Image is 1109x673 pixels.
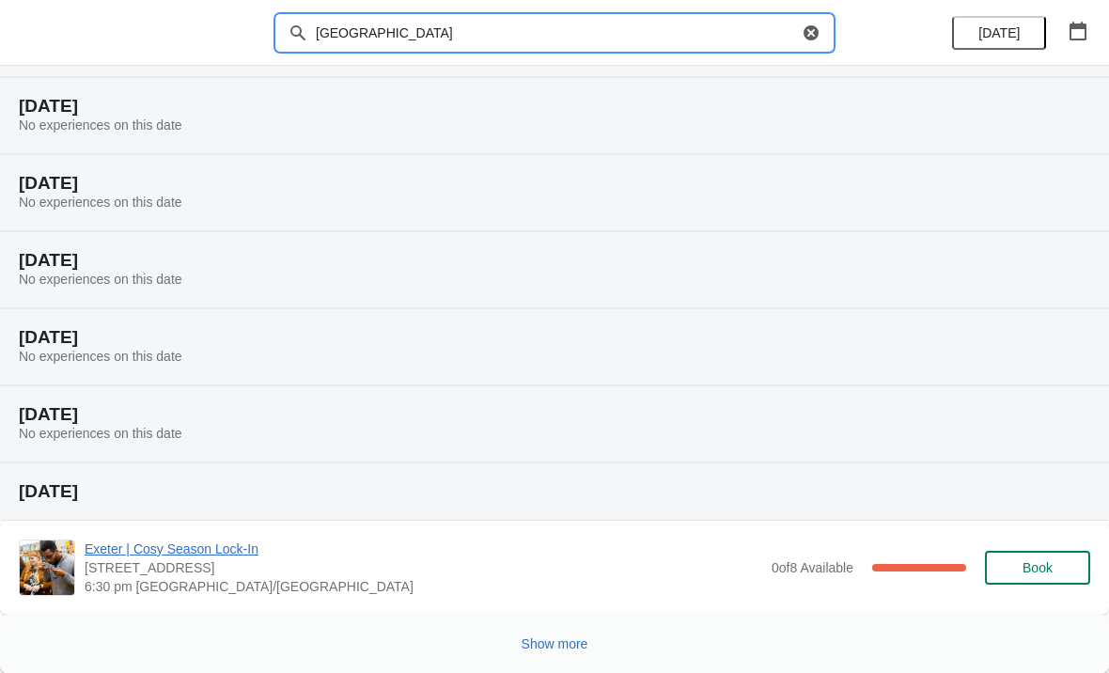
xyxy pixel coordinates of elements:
span: Book [1023,560,1053,575]
span: Show more [522,636,588,651]
span: No experiences on this date [19,272,182,287]
span: Exeter | Cosy Season Lock-In [85,540,762,558]
h2: [DATE] [19,405,1090,424]
button: Book [985,551,1090,585]
h2: [DATE] [19,328,1090,347]
input: Search [315,16,798,50]
span: No experiences on this date [19,117,182,133]
span: No experiences on this date [19,426,182,441]
button: Clear [802,23,820,42]
h2: [DATE] [19,482,1090,501]
span: [STREET_ADDRESS] [85,558,762,577]
span: No experiences on this date [19,349,182,364]
span: 0 of 8 Available [772,560,853,575]
h2: [DATE] [19,174,1090,193]
button: Show more [514,627,596,661]
h2: [DATE] [19,251,1090,270]
h2: [DATE] [19,97,1090,116]
span: 6:30 pm [GEOGRAPHIC_DATA]/[GEOGRAPHIC_DATA] [85,577,762,596]
span: No experiences on this date [19,195,182,210]
span: [DATE] [978,25,1020,40]
button: [DATE] [952,16,1046,50]
img: Exeter | Cosy Season Lock-In | 46 High Street, Exeter EX4 3DJ, UK | 6:30 pm Europe/London [20,540,74,595]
